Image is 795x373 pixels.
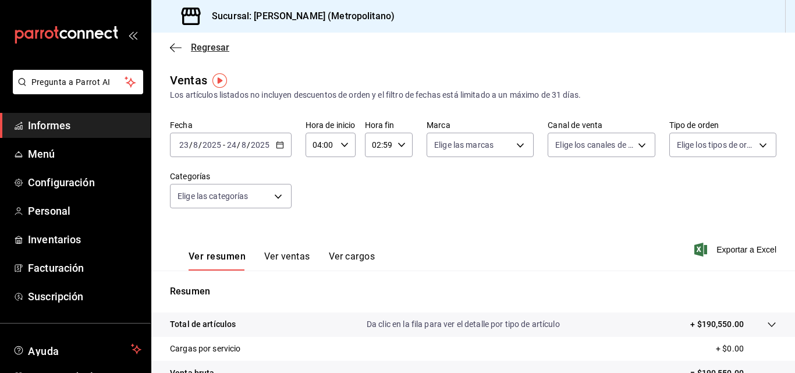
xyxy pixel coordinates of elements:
[189,250,375,271] div: pestañas de navegación
[690,319,744,329] font: + $190,550.00
[179,140,189,150] input: --
[128,30,137,40] button: abrir_cajón_menú
[237,140,240,150] font: /
[8,84,143,97] a: Pregunta a Parrot AI
[170,286,210,297] font: Resumen
[28,176,95,189] font: Configuración
[677,140,761,150] font: Elige los tipos de orden
[241,140,247,150] input: --
[223,140,225,150] font: -
[247,140,250,150] font: /
[178,191,249,201] font: Elige las categorías
[170,90,581,100] font: Los artículos listados no incluyen descuentos de orden y el filtro de fechas está limitado a un m...
[28,262,84,274] font: Facturación
[548,120,602,130] font: Canal de venta
[170,73,207,87] font: Ventas
[170,344,241,353] font: Cargas por servicio
[28,148,55,160] font: Menú
[198,140,202,150] font: /
[329,251,375,262] font: Ver cargos
[28,119,70,132] font: Informes
[13,70,143,94] button: Pregunta a Parrot AI
[212,73,227,88] img: Marcador de información sobre herramientas
[367,319,560,329] font: Da clic en la fila para ver el detalle por tipo de artículo
[365,120,395,130] font: Hora fin
[250,140,270,150] input: ----
[669,120,719,130] font: Tipo de orden
[716,344,744,353] font: + $0.00
[170,120,193,130] font: Fecha
[555,140,648,150] font: Elige los canales de venta
[202,140,222,150] input: ----
[193,140,198,150] input: --
[189,251,246,262] font: Ver resumen
[189,140,193,150] font: /
[716,245,776,254] font: Exportar a Excel
[170,172,210,181] font: Categorías
[28,233,81,246] font: Inventarios
[434,140,494,150] font: Elige las marcas
[212,10,395,22] font: Sucursal: [PERSON_NAME] (Metropolitano)
[28,345,59,357] font: Ayuda
[226,140,237,150] input: --
[191,42,229,53] font: Regresar
[31,77,111,87] font: Pregunta a Parrot AI
[264,251,310,262] font: Ver ventas
[427,120,450,130] font: Marca
[28,290,83,303] font: Suscripción
[28,205,70,217] font: Personal
[170,42,229,53] button: Regresar
[306,120,356,130] font: Hora de inicio
[697,243,776,257] button: Exportar a Excel
[170,319,236,329] font: Total de artículos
